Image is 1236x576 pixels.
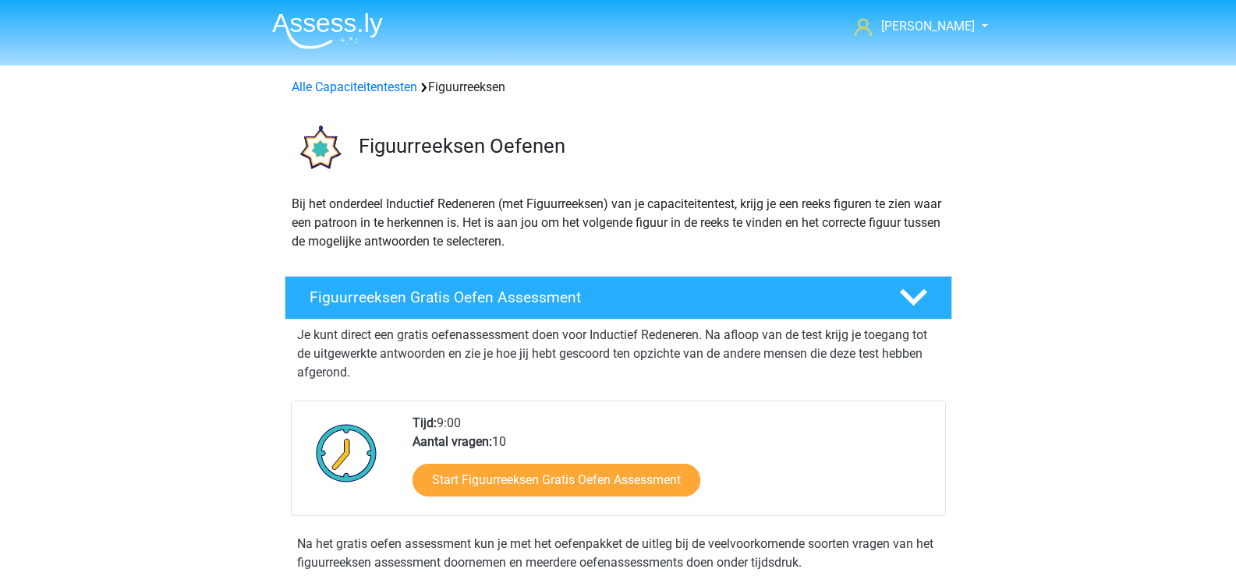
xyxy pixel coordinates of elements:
h3: Figuurreeksen Oefenen [359,134,940,158]
b: Tijd: [413,415,437,430]
a: [PERSON_NAME] [848,17,976,36]
div: 9:00 10 [401,414,944,515]
img: figuurreeksen [285,115,352,182]
div: Figuurreeksen [285,78,951,97]
span: [PERSON_NAME] [881,19,975,34]
b: Aantal vragen: [413,434,492,449]
img: Klok [307,414,386,492]
p: Je kunt direct een gratis oefenassessment doen voor Inductief Redeneren. Na afloop van de test kr... [297,326,940,382]
img: Assessly [272,12,383,49]
a: Start Figuurreeksen Gratis Oefen Assessment [413,464,700,496]
h4: Figuurreeksen Gratis Oefen Assessment [310,288,874,306]
p: Bij het onderdeel Inductief Redeneren (met Figuurreeksen) van je capaciteitentest, krijg je een r... [292,195,945,251]
a: Alle Capaciteitentesten [292,80,417,94]
a: Figuurreeksen Gratis Oefen Assessment [278,276,958,320]
div: Na het gratis oefen assessment kun je met het oefenpakket de uitleg bij de veelvoorkomende soorte... [291,535,946,572]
